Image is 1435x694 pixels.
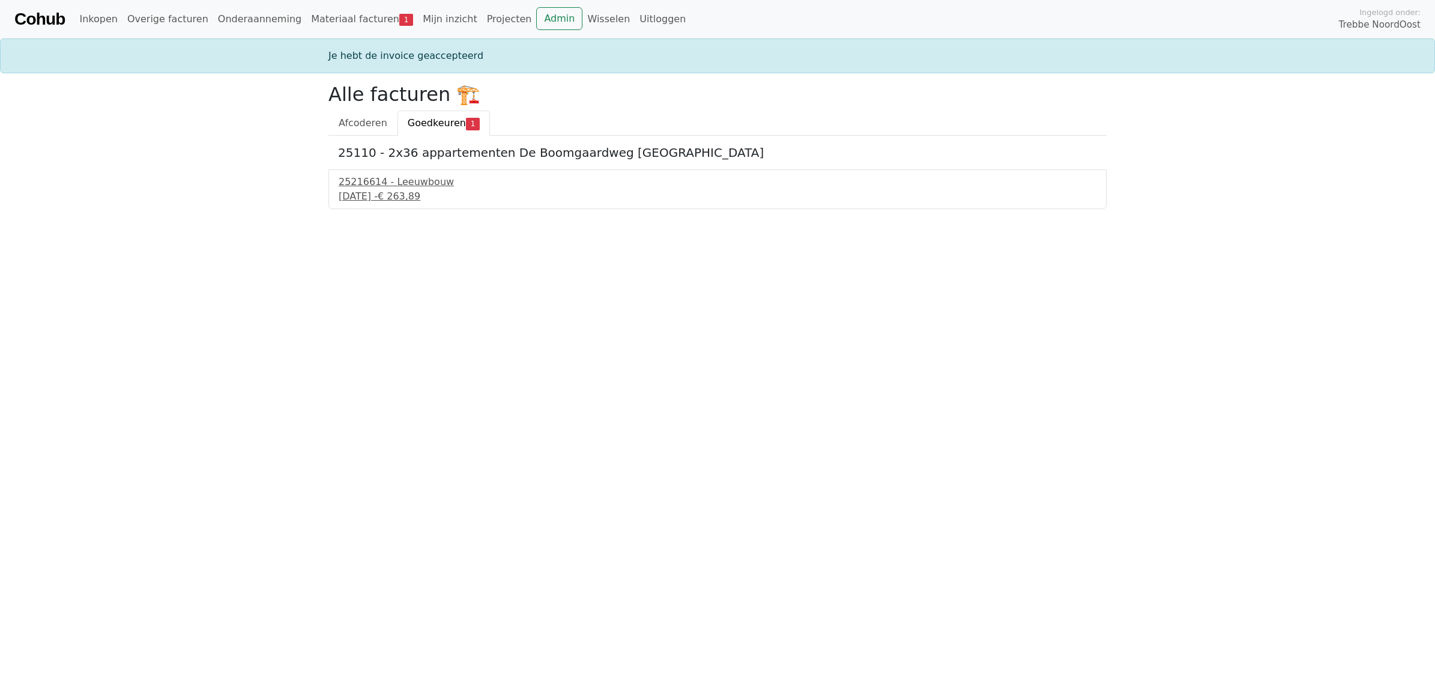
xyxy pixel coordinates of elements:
[122,7,213,31] a: Overige facturen
[397,111,490,136] a: Goedkeuren1
[1359,7,1421,18] span: Ingelogd onder:
[339,117,387,129] span: Afcoderen
[213,7,306,31] a: Onderaanneming
[328,111,397,136] a: Afcoderen
[582,7,635,31] a: Wisselen
[408,117,466,129] span: Goedkeuren
[418,7,482,31] a: Mijn inzicht
[339,175,1096,189] div: 25216614 - Leeuwbouw
[635,7,690,31] a: Uitloggen
[339,189,1096,204] div: [DATE] -
[1339,18,1421,32] span: Trebbe NoordOost
[536,7,582,30] a: Admin
[482,7,537,31] a: Projecten
[339,175,1096,204] a: 25216614 - Leeuwbouw[DATE] -€ 263,89
[321,49,1114,63] div: Je hebt de invoice geaccepteerd
[378,190,420,202] span: € 263,89
[328,83,1107,106] h2: Alle facturen 🏗️
[399,14,413,26] span: 1
[306,7,418,31] a: Materiaal facturen1
[466,118,480,130] span: 1
[338,145,1097,160] h5: 25110 - 2x36 appartementen De Boomgaardweg [GEOGRAPHIC_DATA]
[14,5,65,34] a: Cohub
[74,7,122,31] a: Inkopen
